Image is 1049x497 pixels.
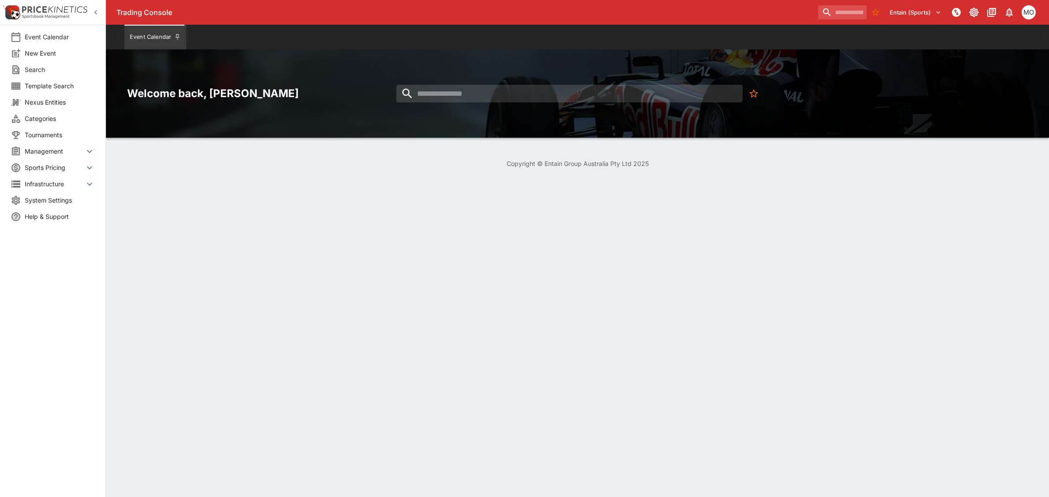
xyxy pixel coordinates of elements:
span: Management [25,147,84,156]
span: Infrastructure [25,179,84,188]
div: Mark O'Loughlan [1022,5,1036,19]
img: PriceKinetics [22,6,87,13]
button: No Bookmarks [869,5,883,19]
button: NOT Connected to PK [948,4,964,20]
h2: Welcome back, [PERSON_NAME] [127,87,424,100]
div: Trading Console [117,8,815,17]
button: Select Tenant [884,5,947,19]
span: New Event [25,49,95,58]
button: Documentation [984,4,1000,20]
p: Copyright © Entain Group Australia Pty Ltd 2025 [106,159,1049,168]
img: PriceKinetics Logo [3,4,20,21]
span: Tournaments [25,130,95,139]
button: Event Calendar [124,25,186,49]
img: Sportsbook Management [22,15,70,19]
button: Toggle light/dark mode [966,4,982,20]
button: Mark O'Loughlan [1019,3,1038,22]
button: Notifications [1001,4,1017,20]
span: Search [25,65,95,74]
span: System Settings [25,196,95,205]
span: Nexus Entities [25,98,95,107]
button: No Bookmarks [745,85,763,102]
span: Help & Support [25,212,95,221]
span: Template Search [25,81,95,90]
span: Categories [25,114,95,123]
span: Event Calendar [25,32,95,41]
input: search [818,5,867,19]
input: search [396,85,743,102]
span: Sports Pricing [25,163,84,172]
